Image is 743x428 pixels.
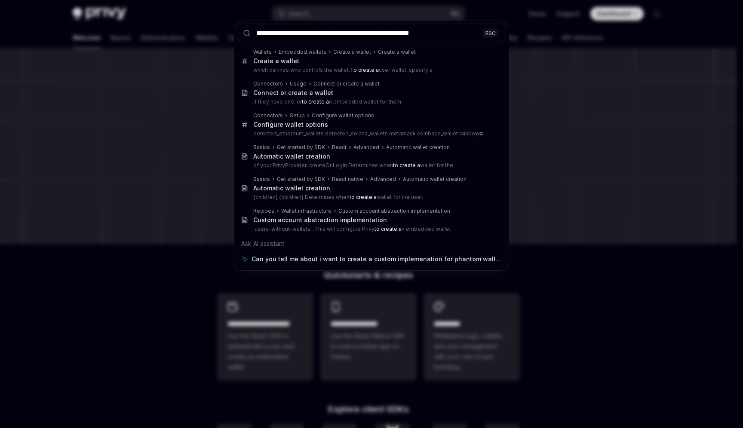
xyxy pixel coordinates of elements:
div: Automatic wallet creation [403,176,467,183]
div: Recipes [253,208,274,214]
div: ESC [483,28,498,37]
div: Advanced [370,176,396,183]
div: Connect or create a wallet [253,89,333,97]
div: Usage [290,80,307,87]
div: React native [332,176,363,183]
div: Create a wallet [253,57,299,65]
span: Can you tell me about i want to create a custom implemenation for phantom wallet ? [252,255,502,263]
div: Embedded wallets [279,49,326,55]
div: Basics [253,144,270,151]
p: {children} {children} Determines when wallet for the user. [253,194,488,201]
p: 'users-without-wallets' .This will configure Privy n embedded wallet [253,226,488,232]
div: Create a wallet [378,49,416,55]
div: Custom account abstraction implementation [253,216,387,224]
div: Connectors [253,80,283,87]
div: Basics [253,176,270,183]
b: To create a [350,67,379,73]
div: Get started by SDK [277,144,325,151]
div: Automatic wallet creation [386,144,450,151]
div: Wallets [253,49,272,55]
div: React [332,144,347,151]
p: which defines who controls the wallet. user wallet, specify a [253,67,488,73]
div: Connect or create a wallet [313,80,380,87]
div: Advanced [353,144,379,151]
div: Get started by SDK [277,176,325,183]
p: of your PrivyProvider: createOnLogin Determines when wallet for the [253,162,488,169]
p: if they have one, or n embedded wallet for them [253,98,488,105]
div: Custom account abstraction implementation [338,208,450,214]
b: to create a [350,194,377,200]
b: to create a [302,98,329,105]
div: Ask AI assistant [237,236,506,251]
div: Create a wallet [333,49,371,55]
div: Configure wallet options [312,112,374,119]
div: Automatic wallet creation [253,184,330,192]
p: detected_ethereum_wallets detected_solana_wallets metamask coinbase_wallet rainbow [253,130,488,137]
div: Setup [290,112,305,119]
div: Automatic wallet creation [253,153,330,160]
b: to create a [375,226,402,232]
div: Configure wallet options [253,121,328,128]
div: Connectors [253,112,283,119]
div: Wallet infrastructure [281,208,332,214]
b: to create a [393,162,420,168]
b: phantom [479,130,502,137]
